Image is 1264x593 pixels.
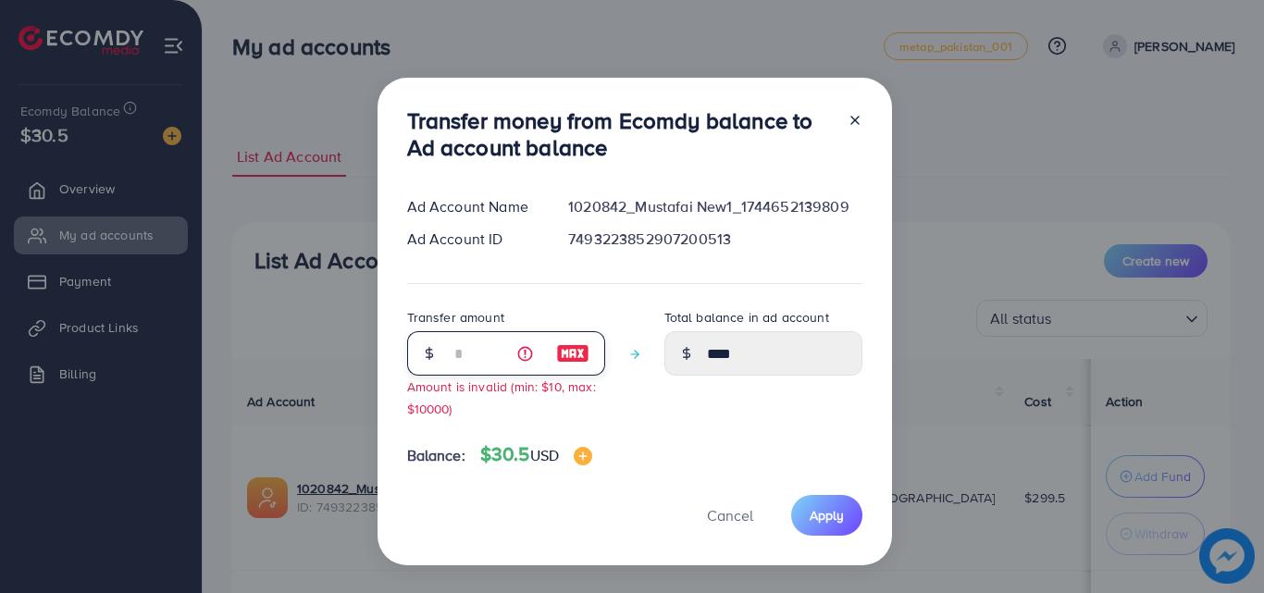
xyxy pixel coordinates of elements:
[553,196,876,217] div: 1020842_Mustafai New1_1744652139809
[810,506,844,525] span: Apply
[664,308,829,327] label: Total balance in ad account
[791,495,862,535] button: Apply
[407,308,504,327] label: Transfer amount
[407,445,465,466] span: Balance:
[556,342,589,364] img: image
[392,196,554,217] div: Ad Account Name
[480,443,592,466] h4: $30.5
[553,229,876,250] div: 7493223852907200513
[407,107,833,161] h3: Transfer money from Ecomdy balance to Ad account balance
[684,495,776,535] button: Cancel
[392,229,554,250] div: Ad Account ID
[530,445,559,465] span: USD
[574,447,592,465] img: image
[407,377,596,416] small: Amount is invalid (min: $10, max: $10000)
[707,505,753,525] span: Cancel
